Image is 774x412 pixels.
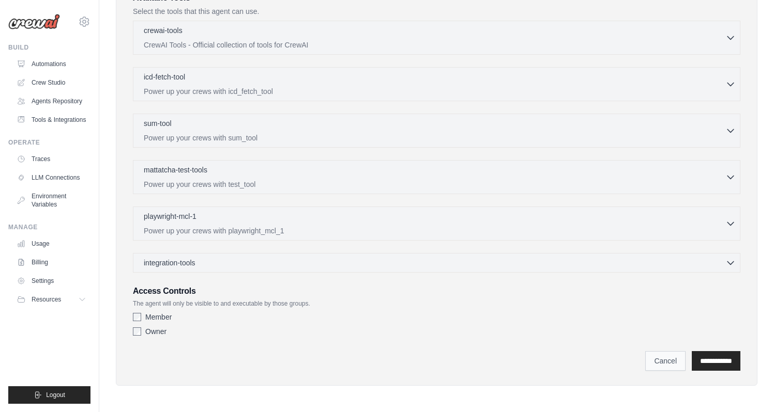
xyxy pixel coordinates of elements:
[138,118,736,143] button: sum-tool Power up your crews with sum_tool
[12,112,90,128] a: Tools & Integrations
[46,391,65,399] span: Logout
[12,151,90,167] a: Traces
[138,25,736,50] button: crewai-tools CrewAI Tools - Official collection of tools for CrewAI
[133,6,740,17] p: Select the tools that this agent can use.
[12,291,90,308] button: Resources
[12,74,90,91] a: Crew Studio
[8,43,90,52] div: Build
[138,165,736,189] button: mattatcha-test-tools Power up your crews with test_tool
[145,312,172,322] label: Member
[144,165,207,175] p: mattatcha-test-tools
[133,285,740,297] h3: Access Controls
[12,169,90,186] a: LLM Connections
[144,40,725,50] p: CrewAI Tools - Official collection of tools for CrewAI
[12,254,90,271] a: Billing
[144,211,196,221] p: playwright-mcl-1
[12,188,90,213] a: Environment Variables
[144,25,183,36] p: crewai-tools
[144,118,172,129] p: sum-tool
[8,386,90,404] button: Logout
[144,133,725,143] p: Power up your crews with sum_tool
[138,72,736,97] button: icd-fetch-tool Power up your crews with icd_fetch_tool
[645,351,686,371] a: Cancel
[144,72,185,82] p: icd-fetch-tool
[144,179,725,189] p: Power up your crews with test_tool
[144,226,725,236] p: Power up your crews with playwright_mcl_1
[12,93,90,109] a: Agents Repository
[138,258,736,268] button: integration-tools
[144,86,725,97] p: Power up your crews with icd_fetch_tool
[8,223,90,231] div: Manage
[12,273,90,289] a: Settings
[138,211,736,236] button: playwright-mcl-1 Power up your crews with playwright_mcl_1
[145,326,166,337] label: Owner
[32,295,61,304] span: Resources
[133,299,740,308] p: The agent will only be visible to and executable by those groups.
[8,14,60,29] img: Logo
[12,235,90,252] a: Usage
[144,258,195,268] span: integration-tools
[8,138,90,147] div: Operate
[12,56,90,72] a: Automations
